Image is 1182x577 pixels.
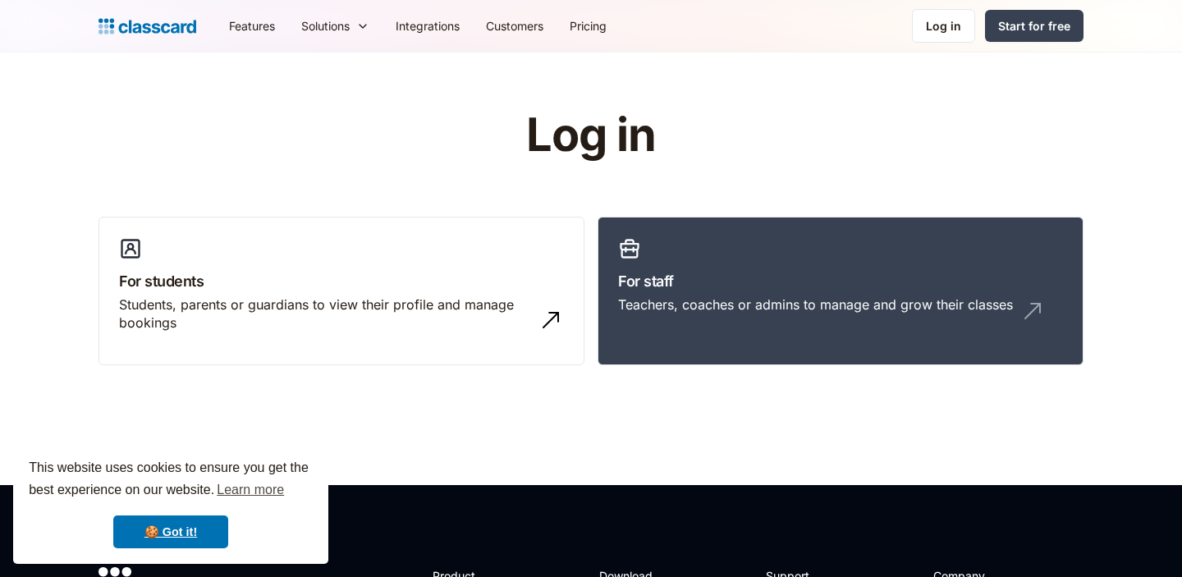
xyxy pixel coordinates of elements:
h3: For students [119,270,564,292]
h1: Log in [331,110,852,161]
div: Teachers, coaches or admins to manage and grow their classes [618,295,1013,314]
div: Log in [926,17,961,34]
div: Solutions [288,7,383,44]
a: Start for free [985,10,1083,42]
a: For studentsStudents, parents or guardians to view their profile and manage bookings [98,217,584,366]
a: Features [216,7,288,44]
a: Log in [912,9,975,43]
a: learn more about cookies [214,478,286,502]
h3: For staff [618,270,1063,292]
a: home [98,15,196,38]
a: Customers [473,7,557,44]
a: Pricing [557,7,620,44]
div: Start for free [998,17,1070,34]
a: Integrations [383,7,473,44]
div: Students, parents or guardians to view their profile and manage bookings [119,295,531,332]
span: This website uses cookies to ensure you get the best experience on our website. [29,458,313,502]
div: cookieconsent [13,442,328,564]
a: dismiss cookie message [113,515,228,548]
div: Solutions [301,17,350,34]
a: For staffTeachers, coaches or admins to manage and grow their classes [598,217,1083,366]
